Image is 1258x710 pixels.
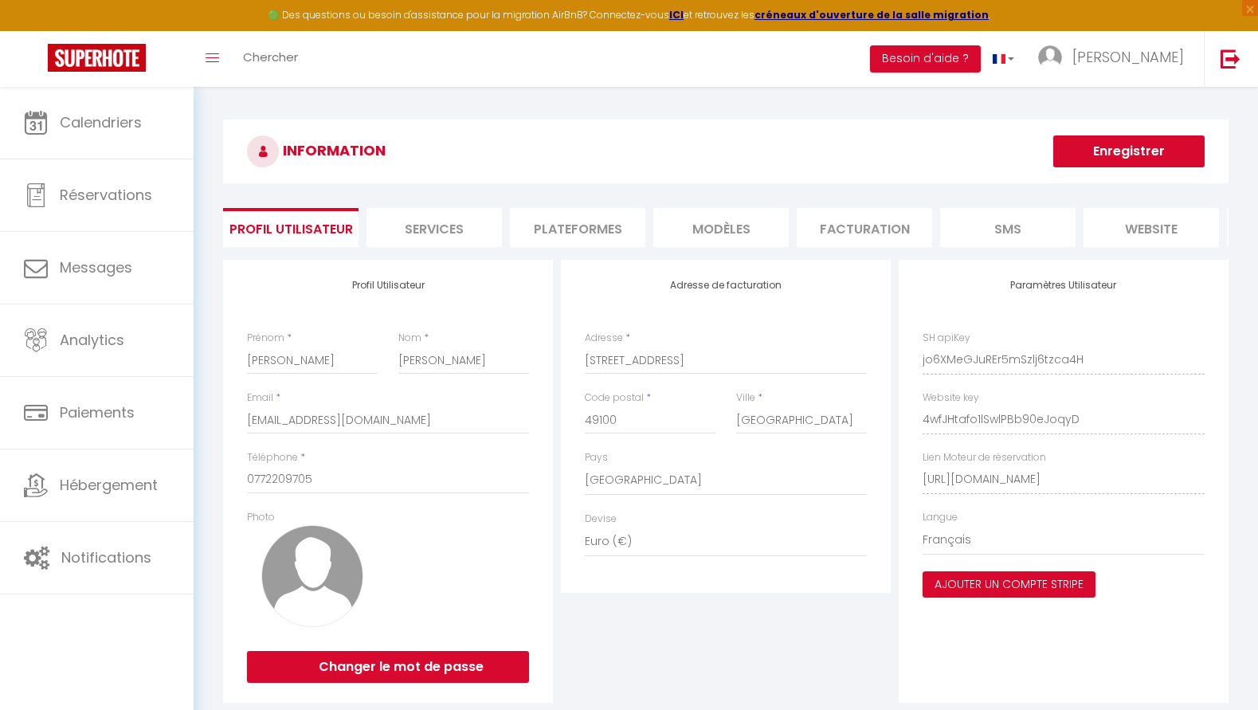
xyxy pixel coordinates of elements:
a: ICI [669,8,684,22]
span: Calendriers [60,112,142,132]
span: Analytics [60,330,124,350]
li: SMS [940,208,1076,247]
label: Website key [923,390,979,406]
label: Pays [585,450,608,465]
li: MODÈLES [653,208,789,247]
label: Photo [247,510,275,525]
img: logout [1221,49,1240,69]
li: Facturation [797,208,932,247]
span: Paiements [60,402,135,422]
label: Nom [398,331,421,346]
span: [PERSON_NAME] [1072,47,1184,67]
h4: Adresse de facturation [585,280,867,291]
label: Adresse [585,331,623,346]
button: Changer le mot de passe [247,651,529,683]
label: SH apiKey [923,331,970,346]
span: Chercher [243,49,298,65]
label: Code postal [585,390,644,406]
label: Téléphone [247,450,298,465]
span: Notifications [61,547,151,567]
a: créneaux d'ouverture de la salle migration [754,8,989,22]
button: Ajouter un compte Stripe [923,571,1095,598]
h4: Paramètres Utilisateur [923,280,1205,291]
label: Prénom [247,331,284,346]
li: Plateformes [510,208,645,247]
label: Email [247,390,273,406]
label: Devise [585,512,617,527]
button: Besoin d'aide ? [870,45,981,73]
li: Services [366,208,502,247]
img: ... [1038,45,1062,69]
li: Profil Utilisateur [223,208,359,247]
button: Enregistrer [1053,135,1205,167]
label: Lien Moteur de réservation [923,450,1046,465]
h4: Profil Utilisateur [247,280,529,291]
img: Super Booking [48,44,146,72]
span: Messages [60,257,132,277]
h3: INFORMATION [223,120,1229,183]
a: ... [PERSON_NAME] [1026,31,1204,87]
a: Chercher [231,31,310,87]
span: Réservations [60,185,152,205]
label: Langue [923,510,958,525]
li: website [1084,208,1219,247]
label: Ville [736,390,755,406]
span: Hébergement [60,475,158,495]
img: avatar.png [261,525,363,627]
